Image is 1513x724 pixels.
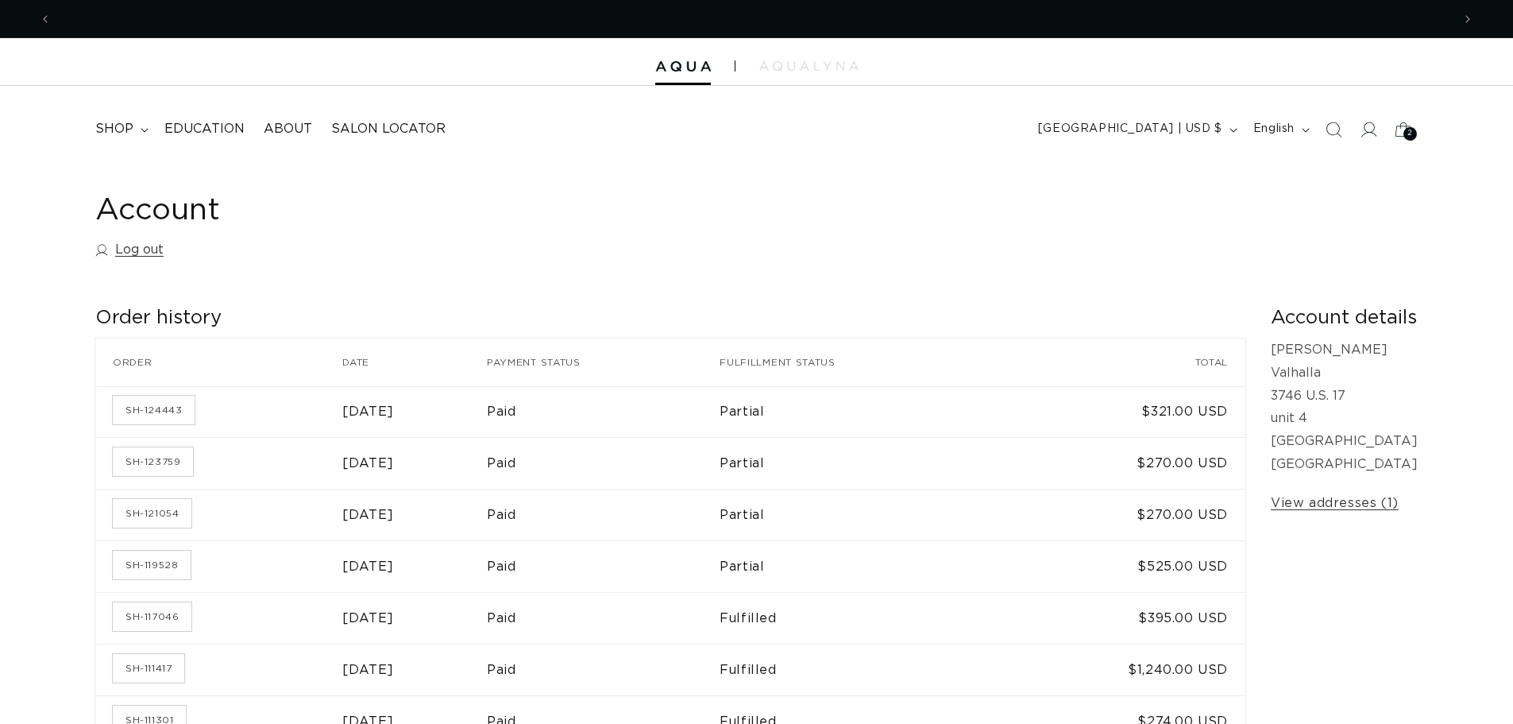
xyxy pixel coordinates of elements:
[720,386,999,438] td: Partial
[487,489,720,540] td: Paid
[487,540,720,592] td: Paid
[999,339,1245,386] th: Total
[720,489,999,540] td: Partial
[342,457,394,470] time: [DATE]
[487,644,720,695] td: Paid
[342,339,487,386] th: Date
[720,644,999,695] td: Fulfilled
[999,489,1245,540] td: $270.00 USD
[487,592,720,644] td: Paid
[113,396,195,424] a: Order number SH-124443
[487,437,720,489] td: Paid
[113,447,193,476] a: Order number SH-123759
[655,61,711,72] img: Aqua Hair Extensions
[28,4,63,34] button: Previous announcement
[720,437,999,489] td: Partial
[1407,127,1413,141] span: 2
[113,499,191,528] a: Order number SH-121054
[331,121,446,137] span: Salon Locator
[720,592,999,644] td: Fulfilled
[1244,114,1316,145] button: English
[1271,492,1399,515] a: View addresses (1)
[164,121,245,137] span: Education
[342,405,394,418] time: [DATE]
[487,339,720,386] th: Payment status
[113,602,191,631] a: Order number SH-117046
[342,612,394,625] time: [DATE]
[342,560,394,573] time: [DATE]
[1253,121,1295,137] span: English
[999,592,1245,644] td: $395.00 USD
[759,61,859,71] img: aqualyna.com
[1271,339,1418,476] p: [PERSON_NAME] Valhalla 3746 U.S. 17 unit 4 [GEOGRAPHIC_DATA] [GEOGRAPHIC_DATA]
[95,306,1245,331] h2: Order history
[999,540,1245,592] td: $525.00 USD
[999,386,1245,438] td: $321.00 USD
[720,540,999,592] td: Partial
[113,551,191,579] a: Order number SH-119528
[95,238,164,261] a: Log out
[95,339,342,386] th: Order
[95,192,1418,230] h1: Account
[113,654,184,683] a: Order number SH-111417
[342,509,394,521] time: [DATE]
[1271,306,1418,331] h2: Account details
[95,121,133,137] span: shop
[264,121,312,137] span: About
[86,111,155,147] summary: shop
[254,111,322,147] a: About
[999,644,1245,695] td: $1,240.00 USD
[1450,4,1485,34] button: Next announcement
[1316,112,1351,147] summary: Search
[322,111,455,147] a: Salon Locator
[155,111,254,147] a: Education
[999,437,1245,489] td: $270.00 USD
[1038,121,1222,137] span: [GEOGRAPHIC_DATA] | USD $
[487,386,720,438] td: Paid
[1029,114,1244,145] button: [GEOGRAPHIC_DATA] | USD $
[720,339,999,386] th: Fulfillment status
[342,664,394,676] time: [DATE]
